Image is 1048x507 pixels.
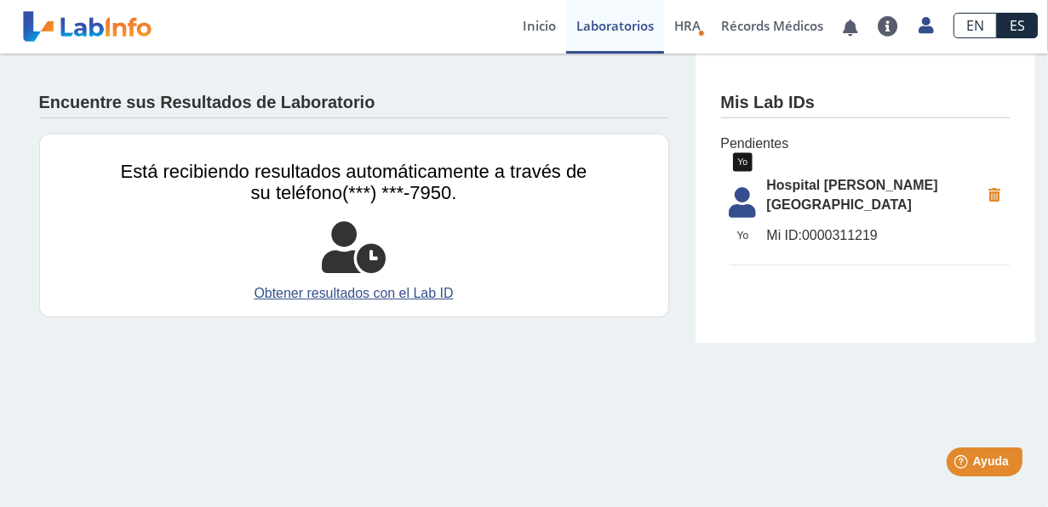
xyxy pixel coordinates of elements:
[674,17,701,34] span: HRA
[767,225,981,246] span: 0000311219
[767,175,981,216] span: Hospital [PERSON_NAME][GEOGRAPHIC_DATA]
[121,283,587,304] a: Obtener resultados con el Lab ID
[719,228,767,243] span: Yo
[732,153,753,172] div: Yo
[121,161,587,203] span: Está recibiendo resultados automáticamente a través de su teléfono
[721,93,816,113] h4: Mis Lab IDs
[954,13,997,38] a: EN
[721,134,1010,154] span: Pendientes
[896,441,1029,488] iframe: Help widget launcher
[39,93,375,113] h4: Encuentre sus Resultados de Laboratorio
[997,13,1038,38] a: ES
[767,228,803,242] span: Mi ID:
